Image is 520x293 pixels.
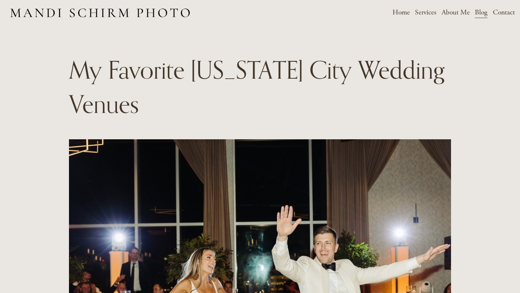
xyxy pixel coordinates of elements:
[442,6,470,19] a: About Me
[415,6,436,19] a: folder dropdown
[415,7,436,18] span: Services
[5,0,195,25] img: Des Moines Wedding Photographer - Mandi Schirm Photo
[393,6,410,19] a: Home
[69,53,451,121] h1: My Favorite [US_STATE] City Wedding Venues
[475,6,487,19] a: Blog
[493,6,515,19] a: Contact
